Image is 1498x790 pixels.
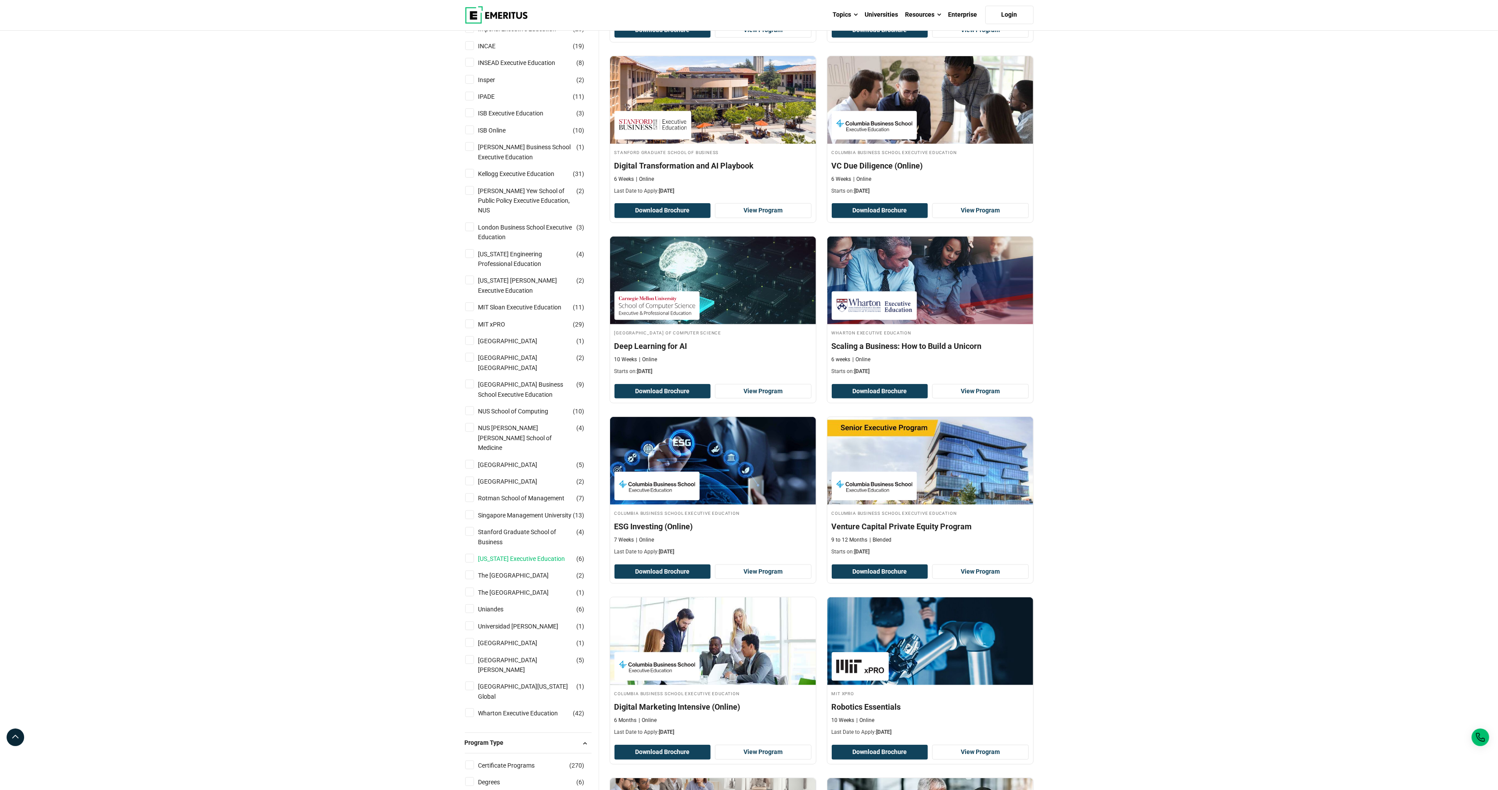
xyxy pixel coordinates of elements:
[577,249,585,259] span: ( )
[478,276,590,295] a: [US_STATE] [PERSON_NAME] Executive Education
[610,597,816,685] img: Digital Marketing Intensive (Online) | Online Digital Marketing Course
[478,302,579,312] a: MIT Sloan Executive Education
[579,424,582,431] span: 4
[639,717,657,724] p: Online
[836,476,912,496] img: Columbia Business School Executive Education
[579,639,582,646] span: 1
[610,417,816,560] a: Finance Course by Columbia Business School Executive Education - September 25, 2025 Columbia Busi...
[577,604,585,614] span: ( )
[619,476,695,496] img: Columbia Business School Executive Education
[614,548,812,556] p: Last Date to Apply:
[575,43,582,50] span: 19
[932,384,1029,399] a: View Program
[832,187,1029,195] p: Starts on:
[579,187,582,194] span: 2
[857,717,875,724] p: Online
[619,296,695,316] img: Carnegie Mellon University School of Computer Science
[832,160,1029,171] h4: VC Due Diligence (Online)
[579,59,582,66] span: 8
[478,510,589,520] a: Singapore Management University
[827,237,1033,380] a: Business Management Course by Wharton Executive Education - September 25, 2025 Wharton Executive ...
[577,186,585,196] span: ( )
[478,320,523,329] a: MIT xPRO
[579,572,582,579] span: 2
[575,170,582,177] span: 31
[573,406,585,416] span: ( )
[573,708,585,718] span: ( )
[832,689,1029,697] h4: MIT xPRO
[614,701,812,712] h4: Digital Marketing Intensive (Online)
[832,341,1029,352] h4: Scaling a Business: How to Build a Unicorn
[478,75,513,85] a: Insper
[827,417,1033,560] a: Finance Course by Columbia Business School Executive Education - September 25, 2025 Columbia Busi...
[478,223,590,242] a: London Business School Executive Education
[478,554,583,564] a: [US_STATE] Executive Education
[715,384,812,399] a: View Program
[478,406,566,416] a: NUS School of Computing
[579,110,582,117] span: 3
[855,549,870,555] span: [DATE]
[478,761,553,770] a: Certificate Programs
[478,777,518,787] a: Degrees
[575,321,582,328] span: 29
[575,408,582,415] span: 10
[614,160,812,171] h4: Digital Transformation and AI Playbook
[478,527,590,547] a: Stanford Graduate School of Business
[614,521,812,532] h4: ESG Investing (Online)
[478,423,590,452] a: NUS [PERSON_NAME] [PERSON_NAME] School of Medicine
[579,478,582,485] span: 2
[579,224,582,231] span: 3
[827,237,1033,324] img: Scaling a Business: How to Build a Unicorn | Online Business Management Course
[659,729,675,735] span: [DATE]
[579,381,582,388] span: 9
[610,417,816,505] img: ESG Investing (Online) | Online Finance Course
[855,368,870,374] span: [DATE]
[636,176,654,183] p: Online
[478,92,513,101] a: IPADE
[573,510,585,520] span: ( )
[572,762,582,769] span: 270
[614,536,634,544] p: 7 Weeks
[836,296,912,316] img: Wharton Executive Education
[478,142,590,162] a: [PERSON_NAME] Business School Executive Education
[832,148,1029,156] h4: Columbia Business School Executive Education
[577,477,585,486] span: ( )
[832,509,1029,517] h4: Columbia Business School Executive Education
[614,564,711,579] button: Download Brochure
[579,657,582,664] span: 5
[577,380,585,389] span: ( )
[577,655,585,665] span: ( )
[579,144,582,151] span: 1
[827,417,1033,505] img: Venture Capital Private Equity Program | Online Finance Course
[715,745,812,760] a: View Program
[573,41,585,51] span: ( )
[579,251,582,258] span: 4
[610,597,816,740] a: Digital Marketing Course by Columbia Business School Executive Education - September 25, 2025 Col...
[614,356,637,363] p: 10 Weeks
[870,536,892,544] p: Blended
[637,368,653,374] span: [DATE]
[832,745,928,760] button: Download Brochure
[614,368,812,375] p: Starts on:
[832,729,1029,736] p: Last Date to Apply:
[985,6,1034,24] a: Login
[478,621,576,631] a: Universidad [PERSON_NAME]
[832,356,851,363] p: 6 weeks
[619,115,687,135] img: Stanford Graduate School of Business
[478,460,555,470] a: [GEOGRAPHIC_DATA]
[715,564,812,579] a: View Program
[619,657,695,676] img: Columbia Business School Executive Education
[579,683,582,690] span: 1
[478,380,590,399] a: [GEOGRAPHIC_DATA] Business School Executive Education
[577,554,585,564] span: ( )
[478,655,590,675] a: [GEOGRAPHIC_DATA][PERSON_NAME]
[579,76,582,83] span: 2
[639,356,657,363] p: Online
[579,623,582,630] span: 1
[577,58,585,68] span: ( )
[478,58,573,68] a: INSEAD Executive Education
[570,761,585,770] span: ( )
[579,528,582,535] span: 4
[478,493,582,503] a: Rotman School of Management
[577,108,585,118] span: ( )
